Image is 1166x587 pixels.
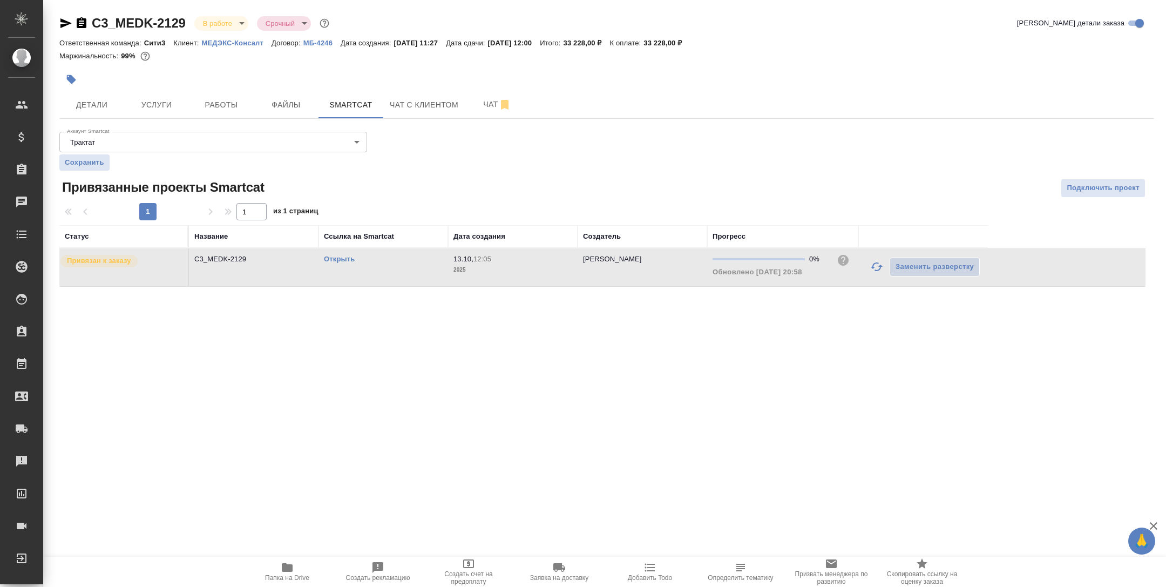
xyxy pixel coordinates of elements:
button: Папка на Drive [242,557,333,587]
button: Заменить разверстку [890,258,980,276]
span: Создать счет на предоплату [430,570,507,585]
span: Заявка на доставку [530,574,588,582]
span: Создать рекламацию [346,574,410,582]
button: Доп статусы указывают на важность/срочность заказа [317,16,331,30]
button: Сохранить [59,154,110,171]
button: Заявка на доставку [514,557,605,587]
div: Создатель [583,231,621,242]
p: 99% [121,52,138,60]
div: Ссылка на Smartcat [324,231,394,242]
span: Добавить Todo [628,574,672,582]
span: Чат [471,98,523,111]
button: Скопировать ссылку [75,17,88,30]
a: C3_MEDK-2129 [92,16,186,30]
span: [PERSON_NAME] детали заказа [1017,18,1124,29]
div: Название [194,231,228,242]
span: Привязанные проекты Smartcat [59,179,265,196]
div: Статус [65,231,89,242]
span: Smartcat [325,98,377,112]
span: Детали [66,98,118,112]
span: Чат с клиентом [390,98,458,112]
div: Трактат [59,132,367,152]
p: Дата создания: [341,39,394,47]
button: Создать счет на предоплату [423,557,514,587]
button: Трактат [67,138,98,147]
span: Работы [195,98,247,112]
button: Скопировать ссылку на оценку заказа [877,557,967,587]
span: Определить тематику [708,574,773,582]
p: 33 228,00 ₽ [564,39,610,47]
p: Ответственная команда: [59,39,144,47]
p: Договор: [272,39,303,47]
span: из 1 страниц [273,205,318,220]
p: [DATE] 11:27 [394,39,446,47]
span: 🙏 [1133,530,1151,552]
span: Обновлено [DATE] 20:58 [713,268,802,276]
span: Папка на Drive [265,574,309,582]
p: Дата сдачи: [446,39,487,47]
span: Скопировать ссылку на оценку заказа [883,570,961,585]
div: В работе [194,16,248,31]
div: Прогресс [713,231,745,242]
p: 12:05 [473,255,491,263]
button: Срочный [262,19,298,28]
a: МБ-4246 [303,38,341,47]
button: Призвать менеджера по развитию [786,557,877,587]
span: Подключить проект [1067,182,1140,194]
button: 304.00 RUB; [138,49,152,63]
p: Клиент: [173,39,201,47]
button: Создать рекламацию [333,557,423,587]
p: Маржинальность: [59,52,121,60]
button: Добавить Todo [605,557,695,587]
p: C3_MEDK-2129 [194,254,313,265]
svg: Отписаться [498,98,511,111]
span: Сохранить [65,157,104,168]
a: Открыть [324,255,355,263]
p: 33 228,00 ₽ [643,39,690,47]
div: Дата создания [453,231,505,242]
span: Услуги [131,98,182,112]
button: Добавить тэг [59,68,83,91]
p: Сити3 [144,39,174,47]
button: В работе [200,19,235,28]
p: [PERSON_NAME] [583,255,642,263]
span: Файлы [260,98,312,112]
button: Обновить прогресс [864,254,890,280]
button: Скопировать ссылку для ЯМессенджера [59,17,72,30]
p: МЕДЭКС-Консалт [202,39,272,47]
div: 0% [809,254,828,265]
button: 🙏 [1128,528,1155,555]
p: 2025 [453,265,572,275]
p: [DATE] 12:00 [488,39,540,47]
span: Заменить разверстку [896,261,974,273]
span: Призвать менеджера по развитию [792,570,870,585]
p: 13.10, [453,255,473,263]
p: Привязан к заказу [67,255,131,266]
button: Подключить проект [1061,179,1145,198]
div: В работе [257,16,311,31]
p: К оплате: [610,39,644,47]
p: МБ-4246 [303,39,341,47]
p: Итого: [540,39,563,47]
a: МЕДЭКС-Консалт [202,38,272,47]
button: Определить тематику [695,557,786,587]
